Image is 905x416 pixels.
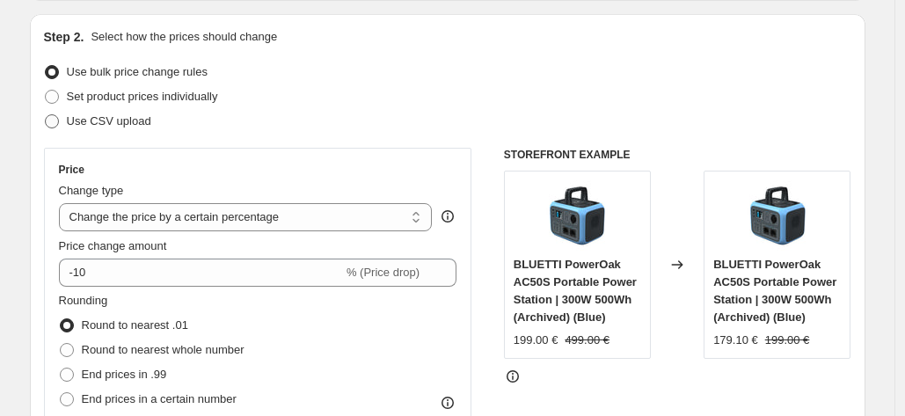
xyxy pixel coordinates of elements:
[439,208,456,225] div: help
[82,318,188,332] span: Round to nearest .01
[67,65,208,78] span: Use bulk price change rules
[91,28,277,46] p: Select how the prices should change
[59,184,124,197] span: Change type
[765,332,810,349] strike: 199.00 €
[742,180,813,251] img: 2a_80x.jpg
[82,392,237,405] span: End prices in a certain number
[67,114,151,128] span: Use CSV upload
[565,332,609,349] strike: 499.00 €
[82,343,244,356] span: Round to nearest whole number
[82,368,167,381] span: End prices in .99
[59,163,84,177] h3: Price
[504,148,851,162] h6: STOREFRONT EXAMPLE
[59,239,167,252] span: Price change amount
[347,266,420,279] span: % (Price drop)
[542,180,612,251] img: 2a_80x.jpg
[59,259,343,287] input: -15
[514,258,637,324] span: BLUETTI PowerOak AC50S Portable Power Station | 300W 500Wh (Archived) (Blue)
[59,294,108,307] span: Rounding
[713,332,758,349] div: 179.10 €
[514,332,558,349] div: 199.00 €
[713,258,836,324] span: BLUETTI PowerOak AC50S Portable Power Station | 300W 500Wh (Archived) (Blue)
[44,28,84,46] h2: Step 2.
[67,90,218,103] span: Set product prices individually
